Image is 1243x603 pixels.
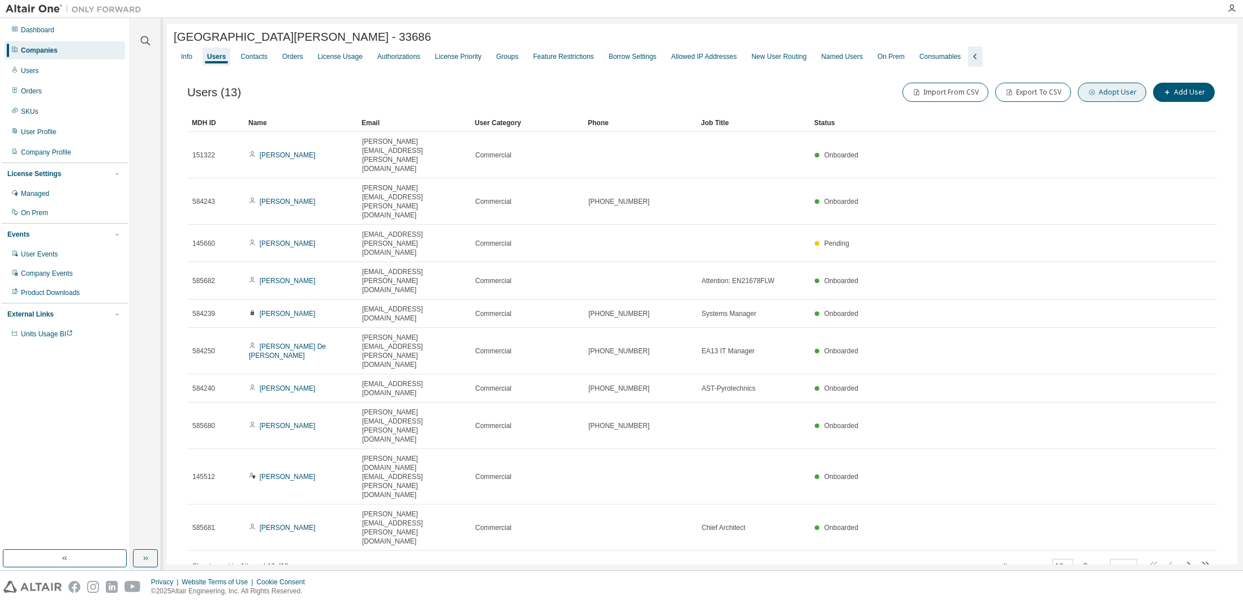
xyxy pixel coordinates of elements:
[702,276,775,285] span: Attention: EN21678FLW
[822,52,863,61] div: Named Users
[21,66,38,75] div: Users
[21,148,71,157] div: Company Profile
[702,347,755,356] span: EA13 IT Manager
[21,46,58,55] div: Companies
[824,347,858,355] span: Onboarded
[21,269,72,278] div: Company Events
[609,52,657,61] div: Borrow Settings
[475,309,511,318] span: Commercial
[260,151,316,159] a: [PERSON_NAME]
[475,239,511,248] span: Commercial
[181,52,192,61] div: Info
[588,421,650,430] span: [PHONE_NUMBER]
[260,422,316,430] a: [PERSON_NAME]
[496,52,518,61] div: Groups
[1153,83,1215,102] button: Add User
[824,198,858,206] span: Onboarded
[362,408,465,444] span: [PERSON_NAME][EMAIL_ADDRESS][PERSON_NAME][DOMAIN_NAME]
[701,114,805,132] div: Job Title
[475,347,511,356] span: Commercial
[260,198,316,206] a: [PERSON_NAME]
[824,473,858,481] span: Onboarded
[824,151,858,159] span: Onboarded
[362,183,465,220] span: [PERSON_NAME][EMAIL_ADDRESS][PERSON_NAME][DOMAIN_NAME]
[260,277,316,285] a: [PERSON_NAME]
[192,151,215,160] span: 151322
[192,384,215,393] span: 584240
[21,250,58,259] div: User Events
[317,52,362,61] div: License Usage
[475,421,511,430] span: Commercial
[533,52,593,61] div: Feature Restrictions
[192,114,239,132] div: MDH ID
[249,343,326,360] a: [PERSON_NAME] De [PERSON_NAME]
[192,276,215,285] span: 585682
[751,52,806,61] div: New User Routing
[824,277,858,285] span: Onboarded
[21,87,42,96] div: Orders
[182,578,256,587] div: Website Terms of Use
[248,114,352,132] div: Name
[919,52,961,61] div: Consumables
[87,581,99,593] img: instagram.svg
[362,305,465,323] span: [EMAIL_ADDRESS][DOMAIN_NAME]
[21,330,73,338] span: Units Usage BI
[21,107,38,116] div: SKUs
[124,581,141,593] img: youtube.svg
[1055,562,1070,571] button: 10
[240,52,267,61] div: Contacts
[21,25,54,35] div: Dashboard
[475,197,511,206] span: Commercial
[475,384,511,393] span: Commercial
[3,581,62,593] img: altair_logo.svg
[106,581,118,593] img: linkedin.svg
[7,169,61,178] div: License Settings
[192,523,215,532] span: 585681
[588,347,650,356] span: [PHONE_NUMBER]
[260,240,316,247] a: [PERSON_NAME]
[151,587,312,596] p: © 2025 Altair Engineering, Inc. All Rights Reserved.
[377,52,420,61] div: Authorizations
[702,309,756,318] span: Systems Manager
[902,83,988,102] button: Import From CSV
[824,240,849,247] span: Pending
[435,52,481,61] div: License Priority
[362,510,465,546] span: [PERSON_NAME][EMAIL_ADDRESS][PERSON_NAME][DOMAIN_NAME]
[192,421,215,430] span: 585680
[671,52,737,61] div: Allowed IP Addresses
[824,384,858,392] span: Onboarded
[7,310,54,319] div: External Links
[21,288,80,297] div: Product Downloads
[588,384,650,393] span: [PHONE_NUMBER]
[192,562,289,570] span: Showing entries 1 through 10 of 13
[192,197,215,206] span: 584243
[588,197,650,206] span: [PHONE_NUMBER]
[475,151,511,160] span: Commercial
[362,230,465,257] span: [EMAIL_ADDRESS][PERSON_NAME][DOMAIN_NAME]
[260,473,316,481] a: [PERSON_NAME]
[702,523,745,532] span: Chief Architect
[7,230,29,239] div: Events
[282,52,303,61] div: Orders
[192,309,215,318] span: 584239
[187,86,241,99] span: Users (13)
[702,384,755,393] span: AST-Pyrotechnics
[21,127,57,136] div: User Profile
[260,384,316,392] a: [PERSON_NAME]
[260,310,316,318] a: [PERSON_NAME]
[192,239,215,248] span: 145660
[1083,559,1137,574] span: Page n.
[256,578,311,587] div: Cookie Consent
[475,276,511,285] span: Commercial
[21,189,49,198] div: Managed
[362,114,466,132] div: Email
[362,267,465,294] span: [EMAIL_ADDRESS][PERSON_NAME][DOMAIN_NAME]
[192,472,215,481] span: 145512
[1078,83,1146,102] button: Adopt User
[68,581,80,593] img: facebook.svg
[588,114,692,132] div: Phone
[174,31,431,44] span: [GEOGRAPHIC_DATA][PERSON_NAME] - 33686
[824,524,858,532] span: Onboarded
[878,52,905,61] div: On Prem
[207,52,226,61] div: Users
